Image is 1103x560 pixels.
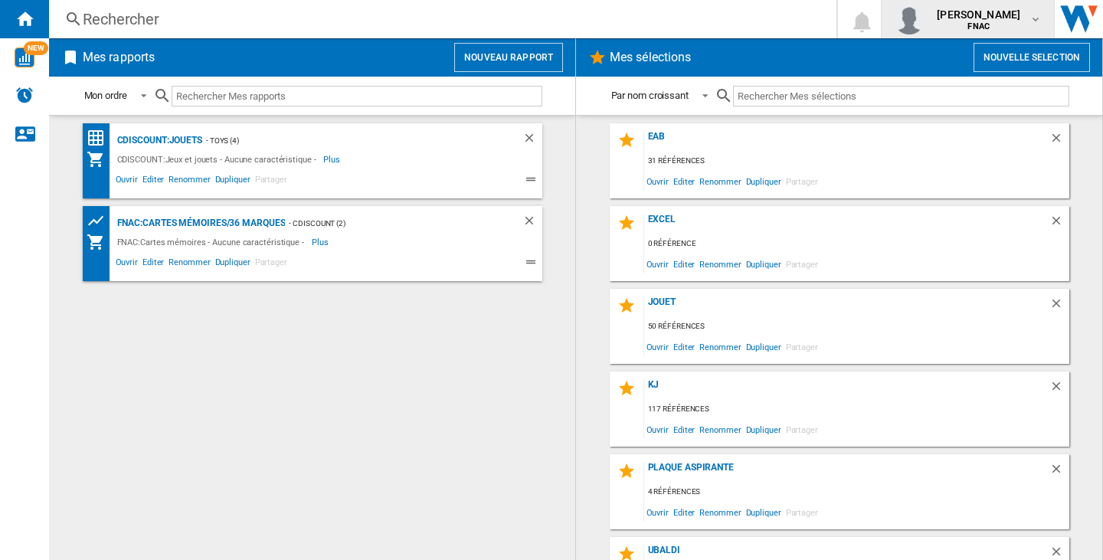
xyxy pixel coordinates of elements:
[253,172,290,191] span: Partager
[113,131,202,150] div: CDISCOUNT:Jouets
[87,129,113,148] div: Matrice des prix
[166,255,212,273] span: Renommer
[644,502,671,522] span: Ouvrir
[967,21,990,31] b: FNAC
[140,255,166,273] span: Editer
[1049,296,1069,317] div: Supprimer
[697,502,743,522] span: Renommer
[113,150,324,169] div: CDISCOUNT:Jeux et jouets - Aucune caractéristique -
[140,172,166,191] span: Editer
[1049,131,1069,152] div: Supprimer
[87,211,113,231] div: Tableau des prix des produits
[784,254,820,274] span: Partager
[784,336,820,357] span: Partager
[784,171,820,192] span: Partager
[644,317,1069,336] div: 50 références
[697,171,743,192] span: Renommer
[607,43,694,72] h2: Mes sélections
[784,419,820,440] span: Partager
[644,254,671,274] span: Ouvrir
[113,233,312,251] div: FNAC:Cartes mémoires - Aucune caractéristique -
[644,483,1069,502] div: 4 références
[671,171,697,192] span: Editer
[644,296,1049,317] div: jouet
[937,7,1020,22] span: [PERSON_NAME]
[697,419,743,440] span: Renommer
[113,172,140,191] span: Ouvrir
[202,131,492,150] div: - Toys (4)
[744,171,784,192] span: Dupliquer
[671,502,697,522] span: Editer
[522,214,542,233] div: Supprimer
[1049,379,1069,400] div: Supprimer
[644,234,1069,254] div: 0 référence
[671,336,697,357] span: Editer
[697,336,743,357] span: Renommer
[644,400,1069,419] div: 117 références
[80,43,158,72] h2: Mes rapports
[454,43,563,72] button: Nouveau rapport
[644,462,1049,483] div: plaque aspirante
[312,233,331,251] span: Plus
[1049,214,1069,234] div: Supprimer
[323,150,342,169] span: Plus
[784,502,820,522] span: Partager
[213,172,253,191] span: Dupliquer
[87,150,113,169] div: Mon assortiment
[744,419,784,440] span: Dupliquer
[113,214,286,233] div: FNAC:Cartes mémoires/36 marques
[1049,462,1069,483] div: Supprimer
[87,233,113,251] div: Mon assortiment
[744,254,784,274] span: Dupliquer
[733,86,1069,106] input: Rechercher Mes sélections
[15,86,34,104] img: alerts-logo.svg
[671,254,697,274] span: Editer
[974,43,1090,72] button: Nouvelle selection
[644,379,1049,400] div: KJ
[744,502,784,522] span: Dupliquer
[744,336,784,357] span: Dupliquer
[644,419,671,440] span: Ouvrir
[644,214,1049,234] div: excel
[166,172,212,191] span: Renommer
[213,255,253,273] span: Dupliquer
[253,255,290,273] span: Partager
[611,90,689,101] div: Par nom croissant
[697,254,743,274] span: Renommer
[522,131,542,150] div: Supprimer
[671,419,697,440] span: Editer
[172,86,542,106] input: Rechercher Mes rapports
[83,8,797,30] div: Rechercher
[894,4,925,34] img: profile.jpg
[644,171,671,192] span: Ouvrir
[84,90,127,101] div: Mon ordre
[15,47,34,67] img: wise-card.svg
[644,336,671,357] span: Ouvrir
[644,152,1069,171] div: 31 références
[113,255,140,273] span: Ouvrir
[644,131,1049,152] div: eab
[285,214,491,233] div: - cdiscount (2)
[24,41,48,55] span: NEW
